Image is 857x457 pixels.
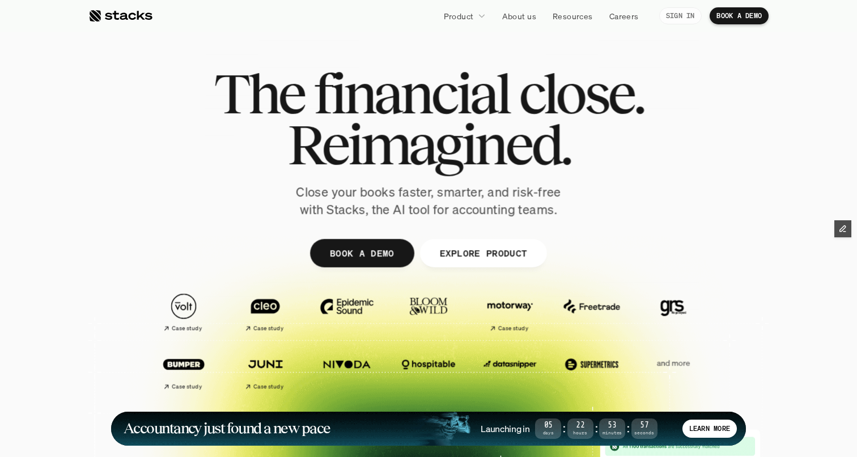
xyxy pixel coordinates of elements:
[111,412,746,446] a: Accountancy just found a new paceLaunching in05Days:22Hours:53Minutes:57SecondsLEARN MORE
[603,6,646,26] a: Careers
[313,68,509,119] span: financial
[149,288,219,337] a: Case study
[561,422,567,435] strong: :
[149,345,219,395] a: Case study
[287,183,570,219] p: Close your books faster, smarter, and risk-free with Stacks, the AI tool for accounting teams.
[502,10,536,22] p: About us
[666,12,695,20] p: SIGN IN
[172,325,202,332] h2: Case study
[599,431,625,435] span: Minutes
[710,7,769,24] a: BOOK A DEMO
[481,422,529,435] h4: Launching in
[535,431,561,435] span: Days
[553,10,593,22] p: Resources
[625,422,631,435] strong: :
[230,345,300,395] a: Case study
[567,422,593,429] span: 22
[444,10,474,22] p: Product
[599,422,625,429] span: 53
[287,119,570,170] span: Reimagined.
[495,6,543,26] a: About us
[253,383,283,390] h2: Case study
[439,245,527,261] p: EXPLORE PRODUCT
[214,68,304,119] span: The
[834,220,851,237] button: Edit Framer Content
[593,422,599,435] strong: :
[519,68,643,119] span: close.
[253,325,283,332] h2: Case study
[330,245,394,261] p: BOOK A DEMO
[659,7,702,24] a: SIGN IN
[631,431,657,435] span: Seconds
[475,288,545,337] a: Case study
[631,422,657,429] span: 57
[419,239,547,267] a: EXPLORE PRODUCT
[567,431,593,435] span: Hours
[172,383,202,390] h2: Case study
[546,6,600,26] a: Resources
[716,12,762,20] p: BOOK A DEMO
[535,422,561,429] span: 05
[609,10,639,22] p: Careers
[310,239,414,267] a: BOOK A DEMO
[124,422,330,435] h1: Accountancy just found a new pace
[689,425,730,433] p: LEARN MORE
[230,288,300,337] a: Case study
[638,358,708,368] p: and more
[498,325,528,332] h2: Case study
